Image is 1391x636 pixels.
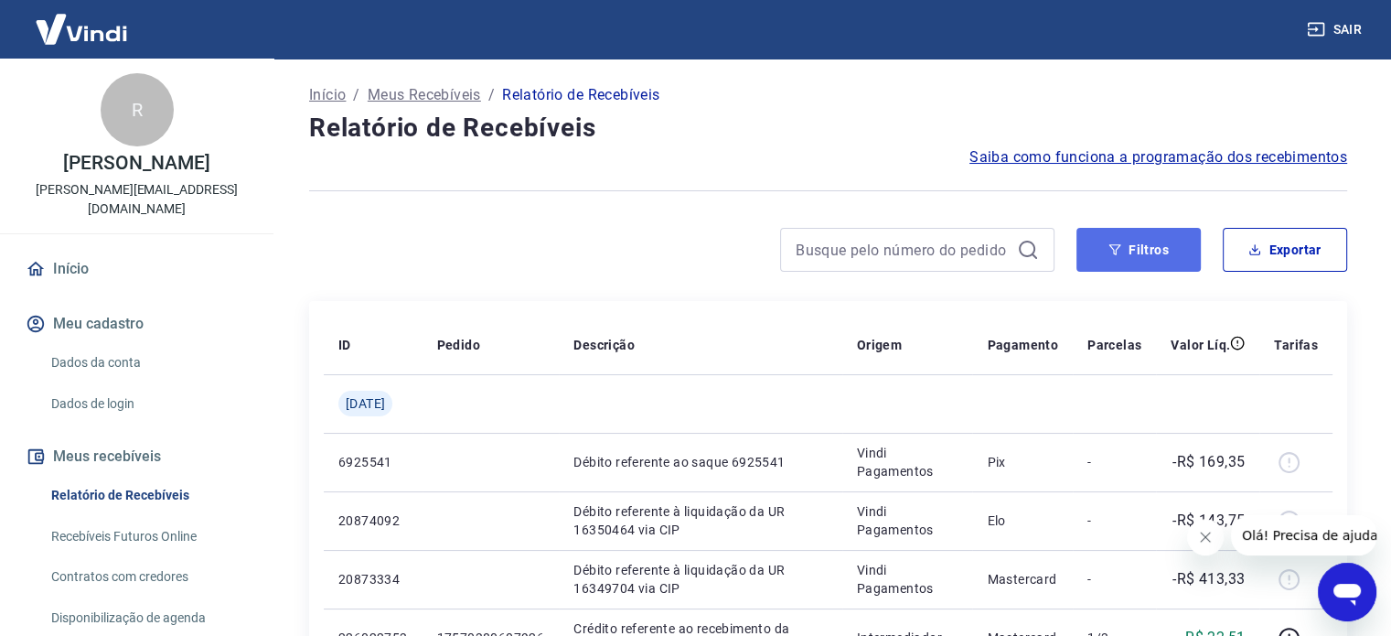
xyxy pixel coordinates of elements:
p: Pedido [437,336,480,354]
iframe: Mensagem da empresa [1231,515,1376,555]
span: [DATE] [346,394,385,413]
p: Vindi Pagamentos [857,444,958,480]
p: Tarifas [1274,336,1318,354]
div: R [101,73,174,146]
a: Início [309,84,346,106]
iframe: Botão para abrir a janela de mensagens [1318,563,1376,621]
img: Vindi [22,1,141,57]
p: [PERSON_NAME] [63,154,209,173]
p: Parcelas [1087,336,1141,354]
input: Busque pelo número do pedido [796,236,1010,264]
button: Meus recebíveis [22,437,251,477]
button: Filtros [1076,228,1201,272]
h4: Relatório de Recebíveis [309,110,1347,146]
button: Exportar [1223,228,1347,272]
button: Meu cadastro [22,304,251,344]
a: Meus Recebíveis [368,84,481,106]
p: - [1087,512,1141,530]
p: Descrição [573,336,635,354]
p: / [353,84,359,106]
p: Mastercard [987,570,1058,588]
p: -R$ 413,33 [1172,568,1245,590]
p: Relatório de Recebíveis [502,84,659,106]
p: ID [338,336,351,354]
p: / [488,84,495,106]
p: Débito referente à liquidação da UR 16350464 via CIP [573,502,827,539]
p: Vindi Pagamentos [857,502,958,539]
p: Elo [987,512,1058,530]
p: Pix [987,453,1058,471]
a: Dados de login [44,385,251,423]
p: 20873334 [338,570,408,588]
p: -R$ 169,35 [1172,451,1245,473]
button: Sair [1303,13,1369,47]
a: Relatório de Recebíveis [44,477,251,514]
p: Pagamento [987,336,1058,354]
span: Olá! Precisa de ajuda? [11,13,154,27]
p: Origem [857,336,902,354]
a: Início [22,249,251,289]
a: Recebíveis Futuros Online [44,518,251,555]
p: 6925541 [338,453,408,471]
p: Valor Líq. [1171,336,1230,354]
p: Débito referente ao saque 6925541 [573,453,827,471]
p: - [1087,453,1141,471]
p: 20874092 [338,512,408,530]
iframe: Fechar mensagem [1187,519,1224,555]
a: Dados da conta [44,344,251,382]
a: Saiba como funciona a programação dos recebimentos [969,146,1347,168]
p: -R$ 143,75 [1172,510,1245,532]
p: Vindi Pagamentos [857,561,958,598]
p: - [1087,570,1141,588]
p: [PERSON_NAME][EMAIL_ADDRESS][DOMAIN_NAME] [15,180,259,219]
p: Débito referente à liquidação da UR 16349704 via CIP [573,561,827,598]
a: Contratos com credores [44,558,251,596]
